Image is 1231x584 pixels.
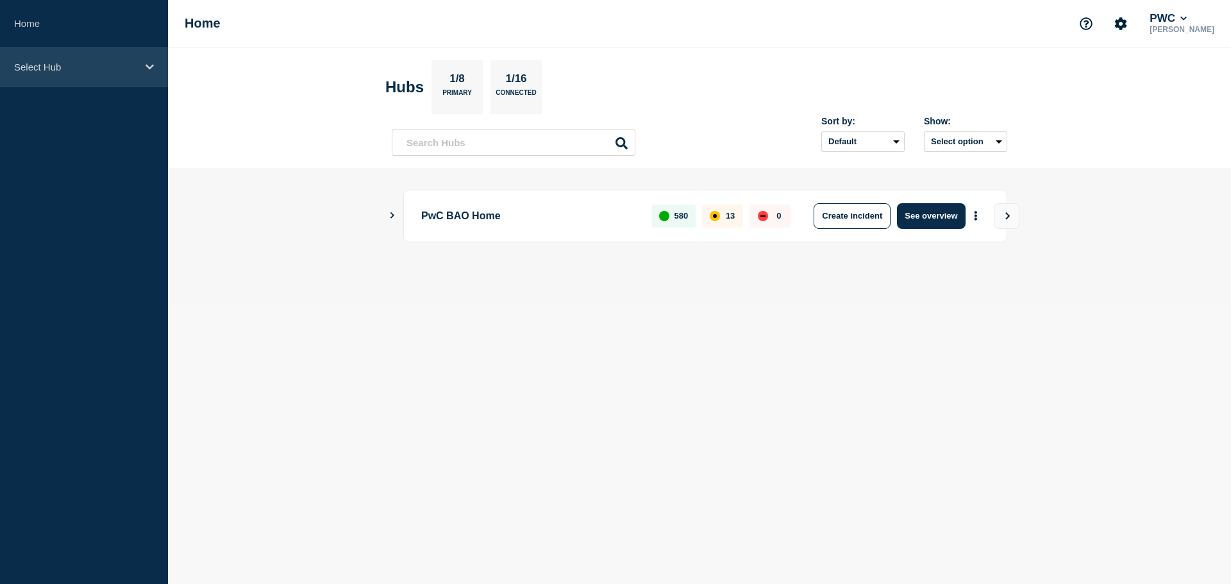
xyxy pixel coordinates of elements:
[185,16,221,31] h1: Home
[501,72,532,89] p: 1/16
[821,116,905,126] div: Sort by:
[14,62,137,72] p: Select Hub
[897,203,965,229] button: See overview
[659,211,669,221] div: up
[445,72,470,89] p: 1/8
[421,203,637,229] p: PwC BAO Home
[442,89,472,103] p: Primary
[814,203,891,229] button: Create incident
[1147,25,1217,34] p: [PERSON_NAME]
[967,204,984,228] button: More actions
[496,89,536,103] p: Connected
[389,211,396,221] button: Show Connected Hubs
[1073,10,1100,37] button: Support
[392,129,635,156] input: Search Hubs
[674,211,689,221] p: 580
[758,211,768,221] div: down
[776,211,781,221] p: 0
[821,131,905,152] select: Sort by
[1147,12,1189,25] button: PWC
[924,116,1007,126] div: Show:
[710,211,720,221] div: affected
[1107,10,1134,37] button: Account settings
[924,131,1007,152] button: Select option
[726,211,735,221] p: 13
[994,203,1019,229] button: View
[385,78,424,96] h2: Hubs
